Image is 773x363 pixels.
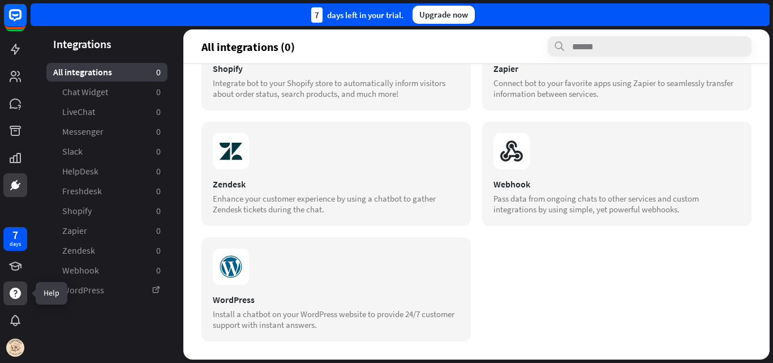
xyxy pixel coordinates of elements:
aside: 0 [156,106,161,118]
span: Shopify [62,205,92,217]
a: 7 days [3,227,27,251]
section: All integrations (0) [201,36,751,57]
span: HelpDesk [62,165,98,177]
aside: 0 [156,126,161,138]
span: Slack [62,146,83,157]
aside: 0 [156,146,161,157]
div: 7 [12,230,18,240]
div: Zapier [493,63,740,74]
span: All integrations [53,66,112,78]
span: LiveChat [62,106,95,118]
div: Integrate bot to your Shopify store to automatically inform visitors about order status, search p... [213,78,459,99]
a: HelpDesk 0 [46,162,168,181]
a: Shopify 0 [46,202,168,220]
div: 7 [311,7,323,23]
div: Connect bot to your favorite apps using Zapier to seamlessly transfer information between services. [493,78,740,99]
div: Zendesk [213,178,459,190]
div: Shopify [213,63,459,74]
span: Zendesk [62,245,95,257]
a: LiveChat 0 [46,103,168,121]
a: Chat Widget 0 [46,83,168,101]
aside: 0 [156,225,161,237]
div: Pass data from ongoing chats to other services and custom integrations by using simple, yet power... [493,193,740,215]
aside: 0 [156,205,161,217]
div: Install a chatbot on your WordPress website to provide 24/7 customer support with instant answers. [213,309,459,330]
button: Open LiveChat chat widget [9,5,43,39]
a: Zapier 0 [46,221,168,240]
a: Messenger 0 [46,122,168,141]
div: days [10,240,21,248]
a: WordPress [46,281,168,300]
div: Enhance your customer experience by using a chatbot to gather Zendesk tickets during the chat. [213,193,459,215]
a: Freshdesk 0 [46,182,168,200]
div: days left in your trial. [311,7,403,23]
span: Zapier [62,225,87,237]
aside: 0 [156,165,161,177]
span: Messenger [62,126,104,138]
span: Chat Widget [62,86,108,98]
span: Webhook [62,264,99,276]
aside: 0 [156,264,161,276]
aside: 0 [156,245,161,257]
span: Freshdesk [62,185,102,197]
a: Slack 0 [46,142,168,161]
header: Integrations [31,36,183,52]
a: Zendesk 0 [46,241,168,260]
div: Webhook [493,178,740,190]
aside: 0 [156,86,161,98]
a: Webhook 0 [46,261,168,280]
div: Upgrade now [413,6,475,24]
div: WordPress [213,294,459,305]
aside: 0 [156,66,161,78]
aside: 0 [156,185,161,197]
